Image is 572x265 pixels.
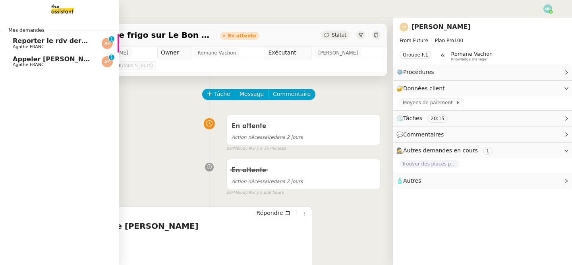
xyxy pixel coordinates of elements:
[232,167,266,174] span: En attente
[226,189,284,196] small: Mélody N.
[226,145,286,152] small: Mélody N.
[454,38,463,43] span: 100
[400,160,459,168] span: Trouver des places pour le concert de [PERSON_NAME]
[441,51,444,61] span: &
[109,55,114,60] nz-badge-sup: 1
[42,220,309,232] h4: Re: Mise en vente [PERSON_NAME]
[393,64,572,80] div: ⚙️Procédures
[157,47,191,59] td: Owner
[393,173,572,189] div: 🧴Autres
[403,147,478,154] span: Autres demandes en cours
[89,62,153,70] span: [DATE] 00:00
[403,177,421,184] span: Autres
[393,81,572,96] div: 🔐Données client
[13,44,44,49] span: Agathe FRANC
[102,56,113,67] img: svg
[403,85,445,92] span: Données client
[451,57,488,62] span: Knowledge manager
[396,147,496,154] span: 🕵️
[240,90,264,99] span: Message
[400,23,408,31] img: svg
[543,4,552,13] img: svg
[109,36,114,42] nz-badge-sup: 1
[4,26,49,34] span: Mes demandes
[13,37,120,45] span: Reporter le rdv dermatologue
[396,131,447,138] span: 💬
[318,49,358,57] span: [PERSON_NAME]
[41,31,214,39] span: Mettre en vente le frigo sur Le Bon Coin
[228,33,256,38] div: En attente
[396,68,438,77] span: ⚙️
[393,111,572,126] div: ⏲️Tâches 20:15
[403,69,434,75] span: Procédures
[102,38,113,49] img: svg
[226,145,233,152] span: par
[120,63,153,68] span: (dans 5 jours)
[198,49,236,57] span: Romane Vachon
[214,90,230,99] span: Tâche
[232,179,274,184] span: Action nécessaire
[265,47,312,59] td: Exécutant
[253,189,284,196] span: il y a une heure
[257,209,283,217] span: Répondre
[435,38,454,43] span: Plan Pro
[396,84,448,93] span: 🔐
[396,115,454,121] span: ⏲️
[232,134,274,140] span: Action nécessaire
[13,55,185,63] span: Appeler [PERSON_NAME] pour inscription danse
[232,134,303,140] span: dans 2 jours
[253,145,286,152] span: il y a 36 minutes
[412,23,471,31] a: [PERSON_NAME]
[42,251,309,259] div: Je dois encore faire les photos.
[403,115,422,121] span: Tâches
[393,127,572,142] div: 💬Commentaires
[13,62,44,67] span: Agathe FRANC
[400,51,431,59] nz-tag: Groupe F.1
[202,89,235,100] button: Tâche
[332,32,346,38] span: Statut
[232,123,266,130] span: En attente
[268,89,315,100] button: Commentaire
[42,236,309,244] div: Bonjour,
[403,131,444,138] span: Commentaires
[110,55,113,62] p: 1
[235,89,269,100] button: Message
[427,115,448,123] nz-tag: 20:15
[393,143,572,158] div: 🕵️Autres demandes en cours 1
[403,99,456,107] span: Moyens de paiement
[483,147,493,155] nz-tag: 1
[451,51,493,57] span: Romane Vachon
[226,189,233,196] span: par
[273,90,311,99] span: Commentaire
[396,177,421,184] span: 🧴
[110,36,113,43] p: 1
[451,51,493,61] app-user-label: Knowledge manager
[400,38,428,43] span: From Future
[232,179,303,184] span: dans 2 jours
[254,208,293,217] button: Répondre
